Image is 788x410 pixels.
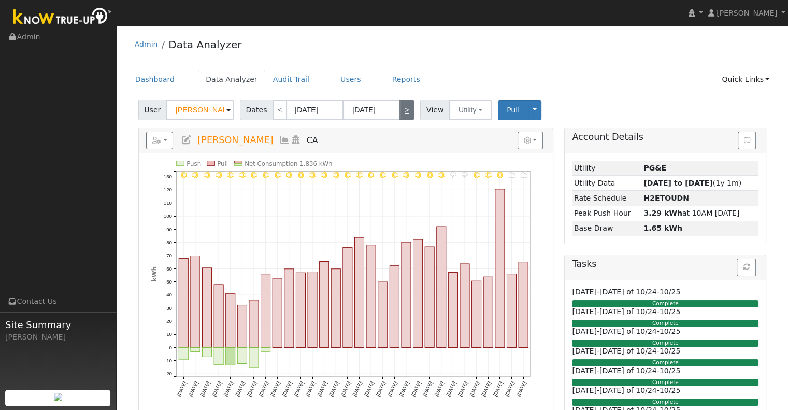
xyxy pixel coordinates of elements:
[166,252,172,258] text: 70
[572,176,641,191] td: Utility Data
[225,348,235,365] rect: onclick=""
[166,305,172,311] text: 30
[166,266,172,272] text: 60
[413,239,422,347] rect: onclick=""
[296,273,305,347] rect: onclick=""
[197,135,273,145] span: [PERSON_NAME]
[351,380,363,397] text: [DATE]
[384,70,428,89] a: Reports
[166,318,172,324] text: 20
[356,172,363,178] i: 9/16 - Clear
[169,345,172,350] text: 0
[281,380,293,397] text: [DATE]
[340,380,352,397] text: [DATE]
[5,332,111,343] div: [PERSON_NAME]
[572,300,758,307] div: Complete
[498,100,528,120] button: Pull
[368,172,374,178] i: 9/17 - MostlyClear
[138,100,167,120] span: User
[225,293,235,347] rect: onclick=""
[572,386,758,395] h6: [DATE]-[DATE] of 10/24-10/25
[214,348,223,365] rect: onclick=""
[468,380,480,397] text: [DATE]
[237,305,247,348] rect: onclick=""
[460,264,469,348] rect: onclick=""
[166,279,172,285] text: 50
[643,179,712,187] strong: [DATE] to [DATE]
[273,100,287,120] a: <
[179,348,188,360] rect: onclick=""
[168,38,241,51] a: Data Analyzer
[192,172,198,178] i: 9/02 - Clear
[399,100,414,120] a: >
[211,380,223,397] text: [DATE]
[433,380,445,397] text: [DATE]
[305,380,317,397] text: [DATE]
[286,172,292,178] i: 9/10 - MostlyClear
[457,380,469,397] text: [DATE]
[163,213,172,219] text: 100
[179,259,188,348] rect: onclick=""
[448,273,457,348] rect: onclick=""
[572,327,758,336] h6: [DATE]-[DATE] of 10/24-10/25
[214,285,223,348] rect: onclick=""
[239,172,245,178] i: 9/06 - Clear
[438,172,445,178] i: 9/23 - Clear
[284,269,294,348] rect: onclick=""
[415,172,421,178] i: 9/21 - MostlyClear
[345,172,351,178] i: 9/15 - MostlyClear
[163,174,172,179] text: 130
[386,380,398,397] text: [DATE]
[643,164,666,172] strong: ID: 17378643, authorized: 10/07/25
[717,9,777,17] span: [PERSON_NAME]
[279,135,290,145] a: Multi-Series Graph
[202,268,211,348] rect: onclick=""
[462,172,468,178] i: 9/25 - Thunderstorms
[402,242,411,347] rect: onclick=""
[204,172,210,178] i: 9/03 - Clear
[572,379,758,386] div: Complete
[483,277,493,347] rect: onclick=""
[181,135,192,145] a: Edit User (38394)
[403,172,409,178] i: 9/20 - Clear
[290,135,302,145] a: Login As (last Never)
[176,380,188,397] text: [DATE]
[471,281,481,347] rect: onclick=""
[127,70,183,89] a: Dashboard
[572,399,758,406] div: Complete
[572,307,758,316] h6: [DATE]-[DATE] of 10/24-10/25
[520,172,527,178] i: 9/30 - Cloudy
[263,172,269,178] i: 9/08 - Clear
[5,318,111,332] span: Site Summary
[234,380,246,397] text: [DATE]
[333,70,369,89] a: Users
[392,172,398,178] i: 9/19 - Clear
[515,380,527,397] text: [DATE]
[265,70,317,89] a: Audit Trail
[180,172,187,178] i: 9/01 - Clear
[166,100,234,120] input: Select a User
[166,292,172,298] text: 40
[445,380,457,397] text: [DATE]
[343,248,352,348] rect: onclick=""
[507,106,520,114] span: Pull
[309,172,316,178] i: 9/12 - MostlyClear
[293,380,305,397] text: [DATE]
[135,40,158,48] a: Admin
[246,380,258,397] text: [DATE]
[187,160,201,167] text: Push
[572,359,758,366] div: Complete
[316,380,328,397] text: [DATE]
[216,172,222,178] i: 9/04 - Clear
[328,380,340,397] text: [DATE]
[298,172,304,178] i: 9/11 - MostlyClear
[217,160,228,167] text: Pull
[240,100,273,120] span: Dates
[321,172,327,178] i: 9/13 - Clear
[198,70,265,89] a: Data Analyzer
[380,172,386,178] i: 9/18 - MostlyClear
[199,380,211,397] text: [DATE]
[643,209,682,217] strong: 3.29 kWh
[54,393,62,401] img: retrieve
[642,206,759,221] td: at 10AM [DATE]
